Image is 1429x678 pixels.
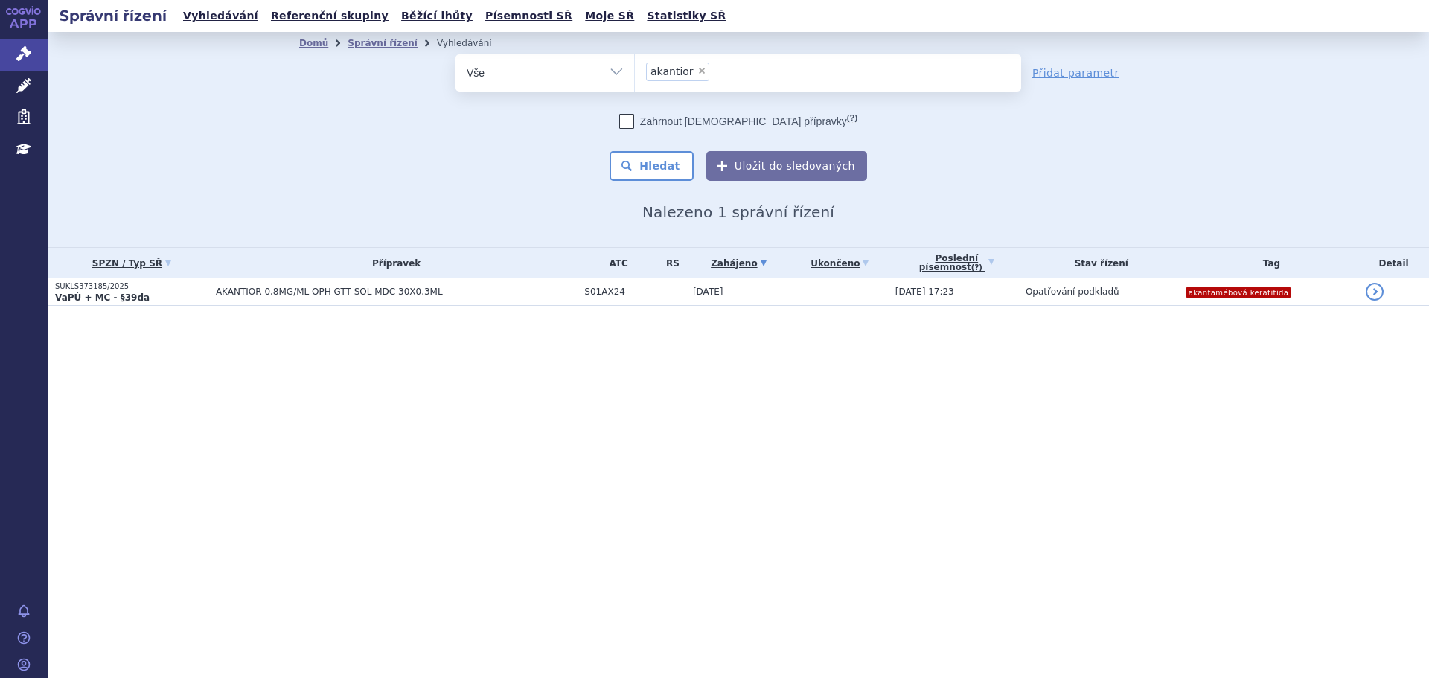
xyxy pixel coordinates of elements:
[577,248,653,278] th: ATC
[1026,287,1119,297] span: Opatřování podkladů
[55,253,208,274] a: SPZN / Typ SŘ
[1358,248,1429,278] th: Detail
[55,292,150,303] strong: VaPÚ + MC - §39da
[642,203,834,221] span: Nalezeno 1 správní řízení
[437,32,511,54] li: Vyhledávání
[1018,248,1177,278] th: Stav řízení
[348,38,418,48] a: Správní řízení
[55,281,208,292] p: SUKLS373185/2025
[895,248,1018,278] a: Poslednípísemnost(?)
[619,114,857,129] label: Zahrnout [DEMOGRAPHIC_DATA] přípravky
[847,113,857,123] abbr: (?)
[650,66,694,77] span: akantior
[653,248,685,278] th: RS
[1366,283,1384,301] a: detail
[299,38,328,48] a: Domů
[1177,248,1359,278] th: Tag
[397,6,477,26] a: Běžící lhůty
[584,287,653,297] span: S01AX24
[792,253,888,274] a: Ukončeno
[216,287,577,297] span: AKANTIOR 0,8MG/ML OPH GTT SOL MDC 30X0,3ML
[208,248,577,278] th: Přípravek
[714,62,722,80] input: akantior
[179,6,263,26] a: Vyhledávání
[660,287,685,297] span: -
[693,287,723,297] span: [DATE]
[1032,65,1119,80] a: Přidat parametr
[481,6,577,26] a: Písemnosti SŘ
[697,66,706,75] span: ×
[792,287,795,297] span: -
[642,6,730,26] a: Statistiky SŘ
[971,263,982,272] abbr: (?)
[610,151,694,181] button: Hledat
[266,6,393,26] a: Referenční skupiny
[1186,287,1292,298] i: akantamébová keratitida
[706,151,867,181] button: Uložit do sledovaných
[895,287,954,297] span: [DATE] 17:23
[693,253,784,274] a: Zahájeno
[581,6,639,26] a: Moje SŘ
[48,5,179,26] h2: Správní řízení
